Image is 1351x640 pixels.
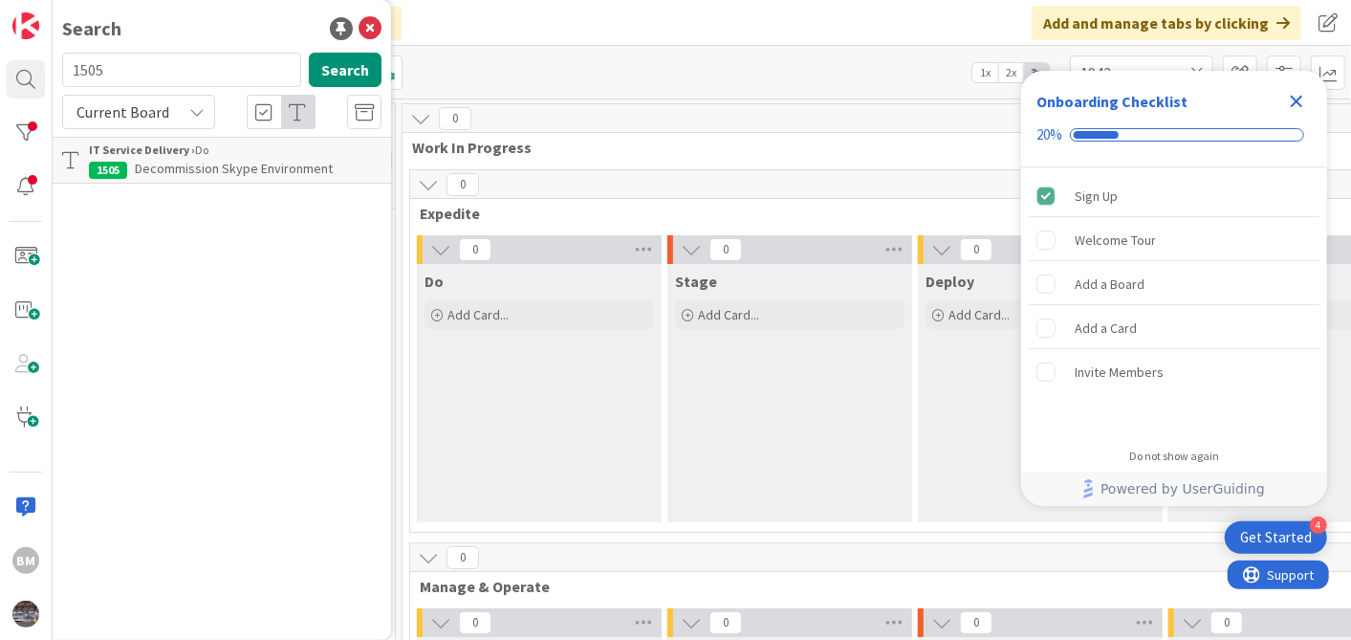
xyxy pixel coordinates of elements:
div: Do [89,142,381,159]
img: Visit kanbanzone.com [12,12,39,39]
div: Invite Members is incomplete. [1029,351,1319,393]
span: Add Card... [447,306,509,323]
div: Checklist items [1021,167,1327,436]
div: Add and manage tabs by clicking [1032,6,1301,40]
div: Add a Card [1075,317,1137,340]
span: Do [425,272,444,291]
div: Search [62,14,121,43]
div: Checklist Container [1021,71,1327,506]
input: Search for title... [62,53,301,87]
div: Onboarding Checklist [1036,90,1188,113]
div: Footer [1021,472,1327,506]
span: 0 [960,611,992,634]
div: Close Checklist [1281,86,1312,117]
span: Current Board [76,102,169,121]
div: Sign Up is complete. [1029,175,1319,217]
div: 4 [1310,517,1327,534]
div: BM [12,547,39,574]
a: Powered by UserGuiding [1031,472,1318,506]
span: 2x [998,63,1024,82]
div: Do not show again [1129,449,1219,464]
div: Add a Card is incomplete. [1029,307,1319,349]
span: 0 [709,238,742,261]
div: Checklist progress: 20% [1036,126,1312,143]
span: 3x [1024,63,1050,82]
span: Add Card... [948,306,1010,323]
span: Add Card... [698,306,759,323]
span: 0 [960,238,992,261]
div: Open Get Started checklist, remaining modules: 4 [1225,521,1327,554]
input: Quick Filter... [1070,55,1213,90]
div: Invite Members [1075,361,1164,384]
div: Get Started [1240,528,1312,547]
span: 0 [459,238,491,261]
span: Stage [675,272,717,291]
div: Welcome Tour [1075,229,1156,252]
span: 0 [439,107,471,130]
span: 0 [447,173,479,196]
img: avatar [12,601,39,628]
div: Add a Board [1075,273,1144,296]
div: Sign Up [1075,185,1118,208]
span: Powered by UserGuiding [1100,477,1265,500]
span: 0 [447,546,479,569]
span: Support [40,3,87,26]
span: Deploy [926,272,974,291]
span: 1x [972,63,998,82]
div: Welcome Tour is incomplete. [1029,219,1319,261]
button: Search [309,53,381,87]
b: IT Service Delivery › [89,143,195,157]
span: 0 [459,611,491,634]
div: 20% [1036,126,1062,143]
a: IT Service Delivery ›Do1505Decommission Skype Environment [53,137,391,184]
span: 0 [709,611,742,634]
div: 1505 [89,162,127,179]
span: Decommission Skype Environment [135,160,333,177]
span: 0 [1210,611,1243,634]
div: Add a Board is incomplete. [1029,263,1319,305]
